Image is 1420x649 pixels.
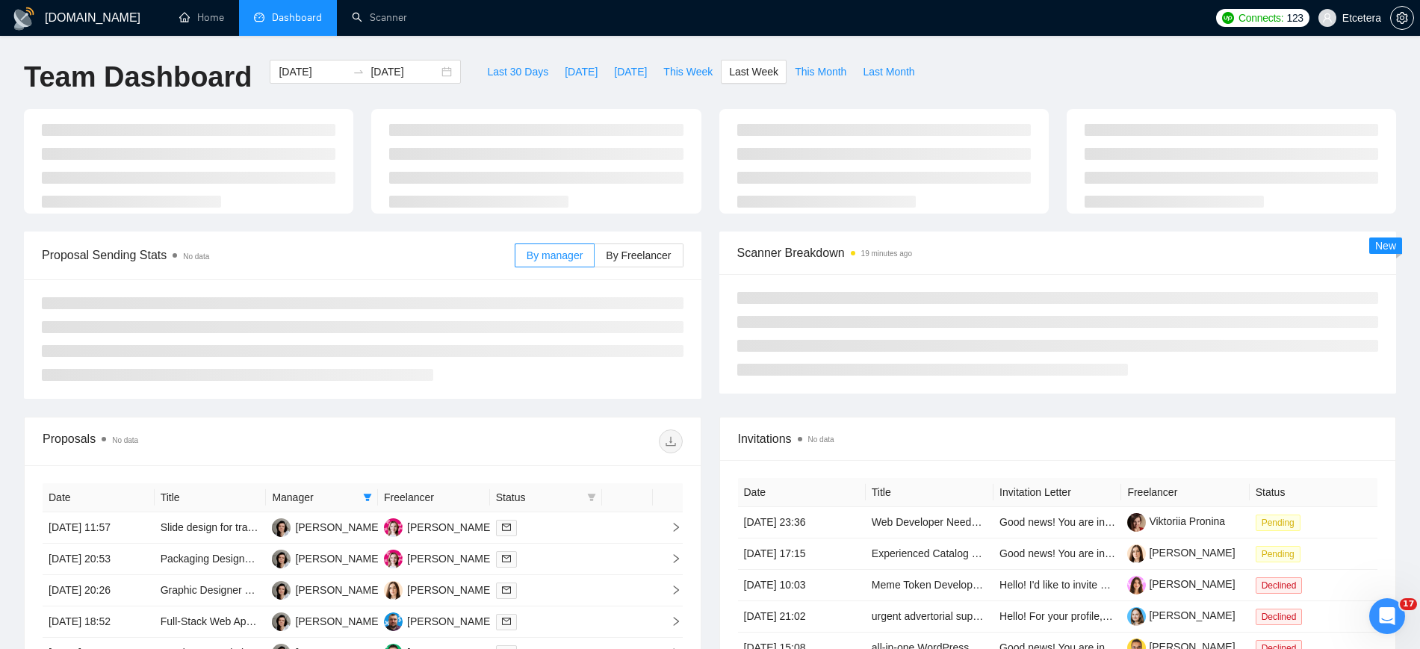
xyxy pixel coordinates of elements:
button: Запити [149,466,224,526]
span: No data [183,252,209,261]
a: TT[PERSON_NAME] [272,521,381,532]
img: AS [384,550,403,568]
button: [DATE] [606,60,655,84]
button: Last Week [721,60,787,84]
button: Допомога [224,466,299,526]
div: Mariia [53,121,85,137]
a: Slide design for training slides [161,521,300,533]
th: Title [155,483,267,512]
span: No data [808,435,834,444]
span: Status [496,489,581,506]
button: Last Month [855,60,923,84]
img: c1U28jQPTAyuiOlES-TwaD6mGLCkmTDfLtTFebe1xB4CWi2bcOC8xitlq9HfN90Gqy [1127,576,1146,594]
span: filter [363,493,372,502]
span: 123 [1286,10,1303,26]
span: Invitations [738,429,1378,448]
td: urgent advertorial support / Cartoon -Print [866,601,993,633]
td: [DATE] 20:53 [43,544,155,575]
a: Web Developer Needed for Mobility Startup Website (Yamaghen Ride – [GEOGRAPHIC_DATA]) [872,516,1318,528]
img: upwork-logo.png [1222,12,1234,24]
div: • 3 дн. тому [88,342,152,358]
a: TT[PERSON_NAME] [272,583,381,595]
h1: Повідомлення [93,6,209,31]
span: right [659,553,681,564]
div: Dima [53,66,81,81]
th: Date [43,483,155,512]
span: right [659,522,681,532]
span: mail [502,617,511,626]
td: [DATE] 11:57 [43,512,155,544]
span: No data [112,436,138,444]
div: Mariia [53,397,85,413]
div: [PERSON_NAME] [295,582,381,598]
span: Головна [15,503,61,514]
span: Pending [1256,515,1300,531]
a: homeHome [179,11,224,24]
span: Manager [272,489,357,506]
span: Scanner Breakdown [737,243,1379,262]
div: • 4 дн. тому [88,453,152,468]
input: Start date [279,63,347,80]
span: Запити [167,503,206,514]
a: Experienced Catalog Designer Needed for Manufacturing Company (13 Product Lines, 250+ SKUs) [872,547,1333,559]
a: Graphic Designer Needed for Waterfront Facilities Technical Manual [161,584,475,596]
img: TT [272,550,291,568]
th: Date [738,478,866,507]
span: filter [360,486,375,509]
a: SS[PERSON_NAME] Shevchyk [384,615,542,627]
td: Packaging Designer – Professional, Brand-Savvy, Detail-Obsessed [155,544,267,575]
span: 17 [1400,598,1417,610]
img: Profile image for Mariia [17,106,47,136]
span: Connects: [1238,10,1283,26]
button: Повідомлення [75,466,149,526]
button: Напишіть нам повідомлення [40,420,260,450]
div: Mariia [53,287,85,302]
a: AS[PERSON_NAME] [384,521,493,532]
span: By Freelancer [606,249,671,261]
img: c1wY7m8ZWXnIubX-lpYkQz8QSQ1v5mgv5UQmPpzmho8AMWW-HeRy9TbwhmJc8l-wsG [1127,607,1146,626]
span: Повідомлення [77,503,163,514]
button: This Month [787,60,855,84]
a: [PERSON_NAME] [1127,547,1235,559]
span: Доброго дня! Спробуємо про це запитати 🙏 [53,52,300,63]
span: filter [584,486,599,509]
img: Profile image for Mariia [17,438,47,468]
span: filter [587,493,596,502]
span: Допомога [235,503,288,514]
a: Declined [1256,610,1309,622]
div: Mariia [53,342,85,358]
img: AS [384,518,403,537]
iframe: Intercom live chat [1369,598,1405,634]
td: [DATE] 23:36 [738,507,866,538]
span: right [659,585,681,595]
div: [PERSON_NAME] [407,582,493,598]
span: swap-right [353,66,365,78]
span: right [659,616,681,627]
span: Last Month [863,63,914,80]
td: [DATE] 10:03 [738,570,866,601]
span: mail [502,523,511,532]
th: Freelancer [1121,478,1249,507]
a: Pending [1256,516,1306,528]
span: [DATE] [614,63,647,80]
button: setting [1390,6,1414,30]
th: Title [866,478,993,507]
div: • 2 дн. тому [88,287,152,302]
a: Pending [1256,547,1306,559]
img: Profile image for Mariia [17,161,47,191]
span: Dashboard [272,11,322,24]
td: [DATE] 20:26 [43,575,155,606]
span: mail [502,554,511,563]
span: Pending [1256,546,1300,562]
div: [PERSON_NAME] Shevchyk [407,613,542,630]
a: setting [1390,12,1414,24]
span: mail [502,586,511,594]
span: Declined [1256,577,1303,594]
td: Graphic Designer Needed for Waterfront Facilities Technical Manual [155,575,267,606]
time: 19 minutes ago [861,249,912,258]
div: [PERSON_NAME] [295,613,381,630]
div: Mariia [53,453,85,468]
a: Declined [1256,579,1309,591]
span: to [353,66,365,78]
div: Proposals [43,429,362,453]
